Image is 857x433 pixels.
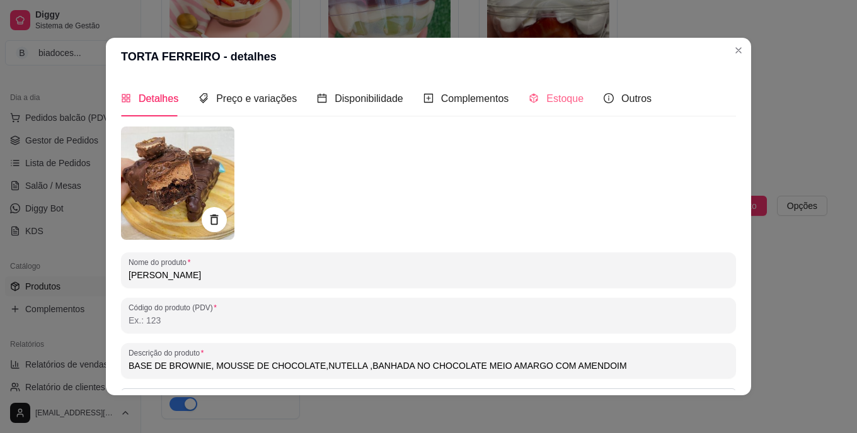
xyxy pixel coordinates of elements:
span: info-circle [604,93,614,103]
label: Nome do produto [129,257,195,267]
button: Close [728,40,749,60]
span: calendar [317,93,327,103]
input: Descrição do produto [129,359,728,372]
input: Nome do produto [129,269,728,281]
header: TORTA FERREIRO - detalhes [106,38,751,76]
span: Outros [621,93,652,104]
span: code-sandbox [529,93,539,103]
img: produto [121,127,234,240]
span: plus-square [423,93,434,103]
span: appstore [121,93,131,103]
span: Preço e variações [216,93,297,104]
label: Descrição do produto [129,347,208,358]
span: Disponibilidade [335,93,403,104]
span: Estoque [546,93,584,104]
input: Código do produto (PDV) [129,314,728,327]
span: Detalhes [139,93,178,104]
span: tags [198,93,209,103]
label: Código do produto (PDV) [129,302,221,313]
span: Complementos [441,93,509,104]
